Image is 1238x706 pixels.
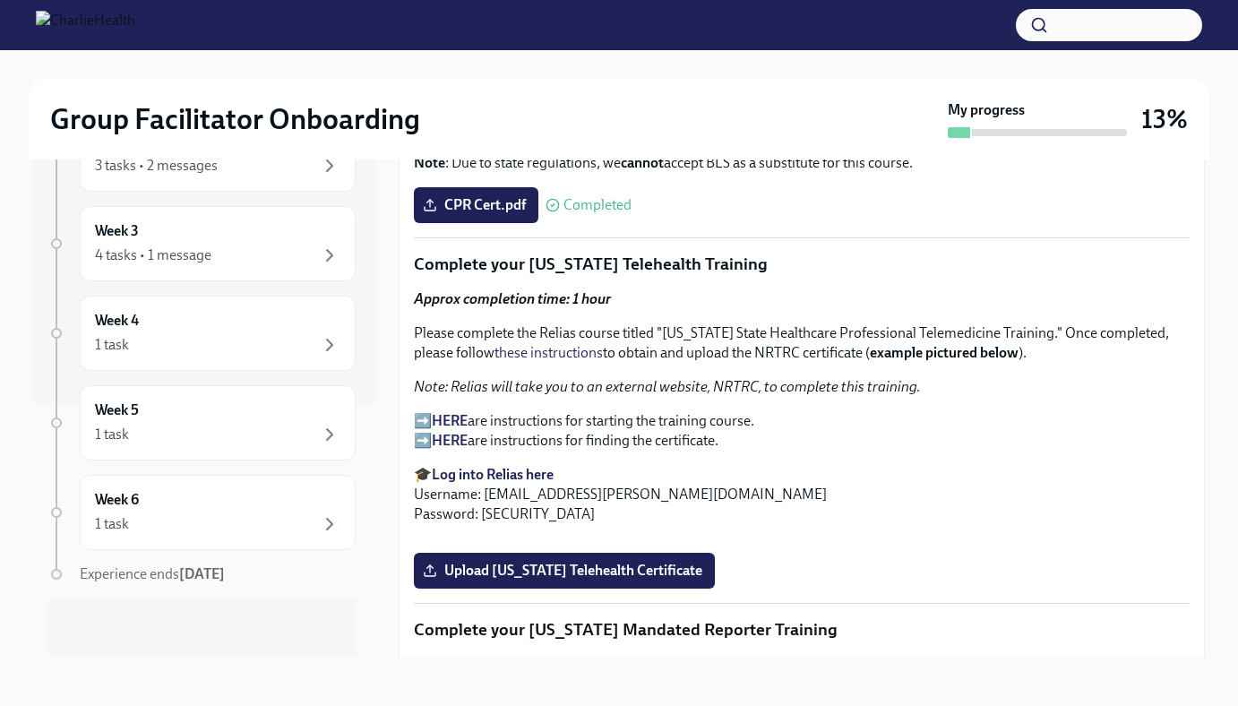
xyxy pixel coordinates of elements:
h6: Week 6 [95,490,139,510]
div: 1 task [95,514,129,534]
a: these instructions [494,344,603,361]
span: CPR Cert.pdf [426,196,526,214]
label: Upload [US_STATE] Telehealth Certificate [414,553,715,589]
p: 🎓 Username: [EMAIL_ADDRESS][PERSON_NAME][DOMAIN_NAME] Password: [SECURITY_DATA] [414,465,1190,524]
a: HERE [432,432,468,449]
p: Complete your [US_STATE] Telehealth Training [414,253,1190,276]
div: 1 task [95,335,129,355]
h6: Week 5 [95,400,139,420]
p: Complete your [US_STATE] Mandated Reporter Training [414,618,1190,641]
span: Experience ends [80,565,225,582]
a: Week 34 tasks • 1 message [47,206,356,281]
a: Log into Relias here [432,466,554,483]
img: CharlieHealth [36,11,135,39]
p: ➡️ are instructions for starting the training course. ➡️ are instructions for finding the certifi... [414,411,1190,451]
a: Week 51 task [47,385,356,461]
strong: Approx completion time: 1 hour [414,290,611,307]
a: Week 41 task [47,296,356,371]
div: 1 task [95,425,129,444]
h6: Week 4 [95,311,139,331]
strong: Note [414,154,445,171]
div: 3 tasks • 2 messages [95,156,218,176]
h2: Group Facilitator Onboarding [50,101,420,137]
p: : Due to state regulations, we accept BLS as a substitute for this course. [414,153,1190,173]
h6: Week 3 [95,221,139,241]
strong: example pictured below [870,344,1019,361]
a: Week 61 task [47,475,356,550]
h3: 13% [1141,103,1188,135]
div: 4 tasks • 1 message [95,245,211,265]
strong: cannot [621,154,664,171]
strong: [DATE] [179,565,225,582]
span: Upload [US_STATE] Telehealth Certificate [426,562,702,580]
a: HERE [432,412,468,429]
span: Completed [563,198,632,212]
label: CPR Cert.pdf [414,187,538,223]
strong: My progress [948,100,1025,120]
em: Note: Relias will take you to an external website, NRTRC, to complete this training. [414,378,921,395]
p: Please complete the Relias course titled "[US_STATE] State Healthcare Professional Telemedicine T... [414,323,1190,363]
